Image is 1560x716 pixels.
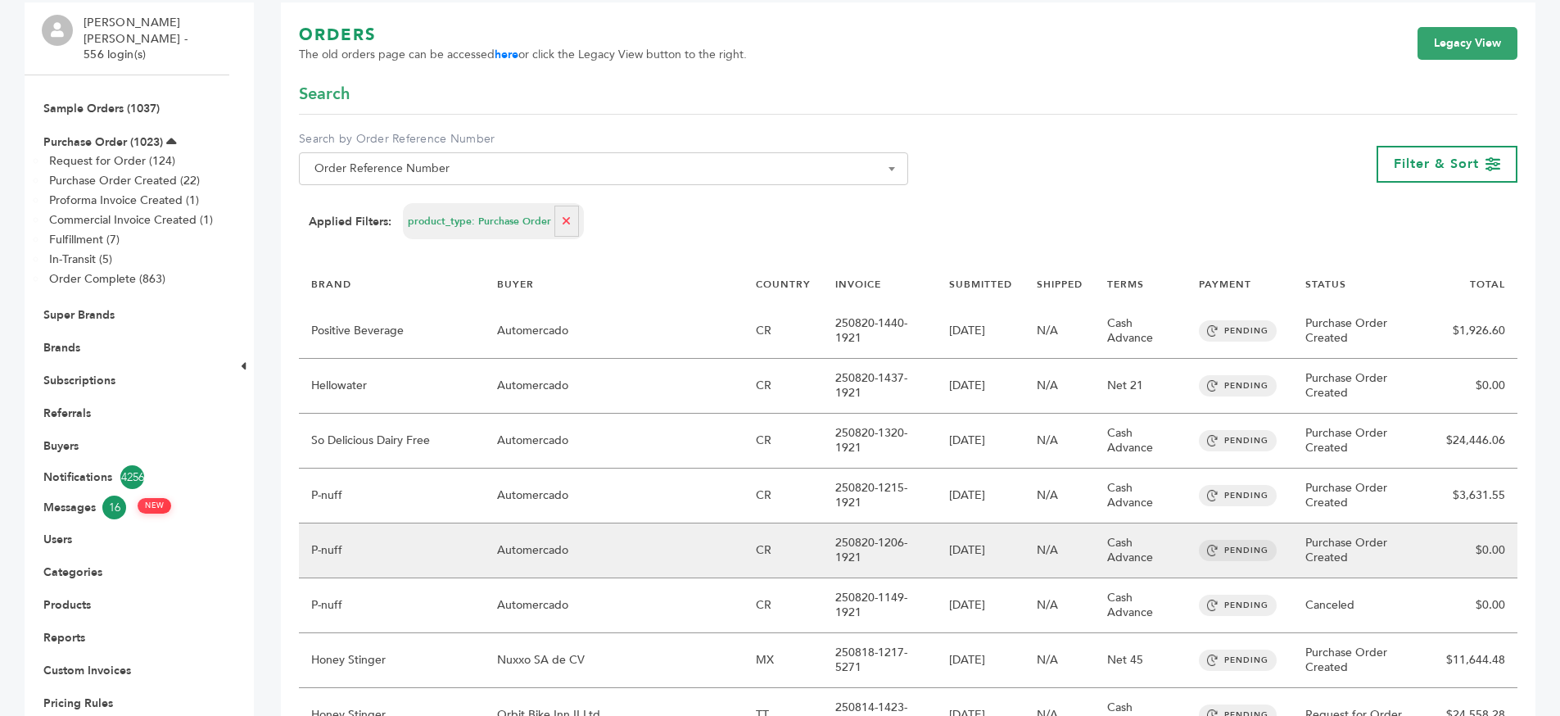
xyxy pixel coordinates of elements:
span: Order Reference Number [299,152,908,185]
a: Purchase Order (1023) [43,134,163,150]
td: $1,926.60 [1434,304,1517,359]
td: [DATE] [937,633,1024,688]
td: CR [744,469,823,523]
span: PENDING [1199,540,1277,561]
td: N/A [1024,633,1095,688]
td: N/A [1024,304,1095,359]
td: Cash Advance [1095,523,1187,578]
span: NEW [138,498,171,514]
a: STATUS [1305,278,1346,291]
a: TOTAL [1470,278,1505,291]
span: product_type: Purchase Order [408,215,551,229]
td: Automercado [485,469,744,523]
td: Purchase Order Created [1293,523,1434,578]
strong: Applied Filters: [309,214,391,230]
td: [DATE] [937,578,1024,633]
span: PENDING [1199,485,1277,506]
a: Reports [43,630,85,646]
td: N/A [1024,578,1095,633]
a: COUNTRY [756,278,811,291]
td: Cash Advance [1095,414,1187,469]
td: Purchase Order Created [1293,469,1434,523]
a: Brands [43,340,80,356]
td: Automercado [485,578,744,633]
td: [DATE] [937,359,1024,414]
a: Categories [43,564,102,580]
td: N/A [1024,469,1095,523]
a: Notifications4256 [43,465,210,489]
td: CR [744,578,823,633]
a: INVOICE [835,278,881,291]
td: N/A [1024,414,1095,469]
td: $3,631.55 [1434,469,1517,523]
a: Order Complete (863) [49,271,165,287]
td: Positive Beverage [299,304,485,359]
span: PENDING [1199,430,1277,451]
td: Automercado [485,304,744,359]
td: MX [744,633,823,688]
a: Legacy View [1418,27,1517,60]
td: [DATE] [937,414,1024,469]
span: 16 [102,496,126,519]
td: 250820-1320-1921 [823,414,937,469]
td: Automercado [485,523,744,578]
a: SHIPPED [1037,278,1083,291]
a: here [495,47,518,62]
td: P-nuff [299,469,485,523]
td: $0.00 [1434,359,1517,414]
span: PENDING [1199,650,1277,671]
td: $0.00 [1434,523,1517,578]
a: Subscriptions [43,373,115,388]
span: Filter & Sort [1394,155,1479,173]
span: 4256 [120,465,144,489]
td: Cash Advance [1095,578,1187,633]
td: Honey Stinger [299,633,485,688]
span: Search [299,83,350,106]
span: The old orders page can be accessed or click the Legacy View button to the right. [299,47,747,63]
td: [DATE] [937,304,1024,359]
a: Users [43,532,72,547]
a: Products [43,597,91,613]
td: N/A [1024,523,1095,578]
a: BRAND [311,278,351,291]
a: Pricing Rules [43,696,113,711]
a: SUBMITTED [949,278,1012,291]
td: Nuxxo SA de CV [485,633,744,688]
a: In-Transit (5) [49,252,112,267]
td: [DATE] [937,469,1024,523]
td: 250820-1437-1921 [823,359,937,414]
a: Sample Orders (1037) [43,101,160,116]
a: BUYER [497,278,534,291]
td: Net 45 [1095,633,1187,688]
td: So Delicious Dairy Free [299,414,485,469]
span: PENDING [1199,595,1277,616]
span: Order Reference Number [308,157,899,180]
a: TERMS [1107,278,1144,291]
td: 250820-1206-1921 [823,523,937,578]
td: CR [744,414,823,469]
td: Net 21 [1095,359,1187,414]
a: Proforma Invoice Created (1) [49,193,199,208]
td: 250820-1215-1921 [823,469,937,523]
td: 250818-1217-5271 [823,633,937,688]
td: [DATE] [937,523,1024,578]
label: Search by Order Reference Number [299,131,908,147]
a: Fulfillment (7) [49,232,120,247]
td: Automercado [485,414,744,469]
td: Purchase Order Created [1293,359,1434,414]
span: PENDING [1199,320,1277,342]
h1: ORDERS [299,24,747,47]
a: PAYMENT [1199,278,1251,291]
a: Request for Order (124) [49,153,175,169]
td: CR [744,304,823,359]
td: P-nuff [299,523,485,578]
a: Custom Invoices [43,663,131,678]
td: Cash Advance [1095,304,1187,359]
a: Commercial Invoice Created (1) [49,212,213,228]
a: Purchase Order Created (22) [49,173,200,188]
a: Messages16 NEW [43,496,210,519]
a: Super Brands [43,307,115,323]
li: [PERSON_NAME] [PERSON_NAME] - 556 login(s) [84,15,225,63]
td: N/A [1024,359,1095,414]
td: Hellowater [299,359,485,414]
